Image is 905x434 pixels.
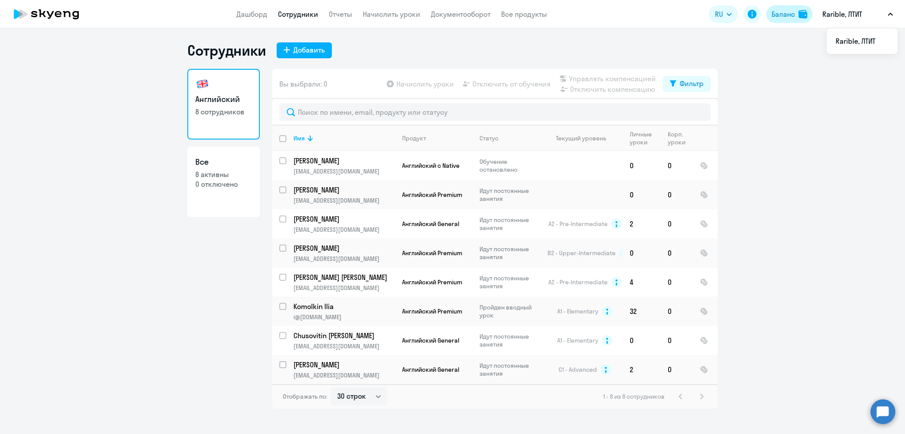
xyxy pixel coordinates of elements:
[661,355,693,384] td: 0
[668,130,692,146] div: Корп. уроки
[623,297,661,326] td: 32
[402,134,426,142] div: Продукт
[548,220,608,228] span: A2 - Pre-Intermediate
[623,238,661,268] td: 0
[293,272,393,282] p: [PERSON_NAME] [PERSON_NAME]
[479,158,540,174] p: Обучение остановлено
[293,156,393,166] p: [PERSON_NAME]
[279,79,327,89] span: Вы выбрали: 0
[293,185,393,195] p: [PERSON_NAME]
[479,245,540,261] p: Идут постоянные занятия
[293,255,395,263] p: [EMAIL_ADDRESS][DOMAIN_NAME]
[293,214,395,224] a: [PERSON_NAME]
[293,226,395,234] p: [EMAIL_ADDRESS][DOMAIN_NAME]
[278,10,318,19] a: Сотрудники
[293,342,395,350] p: [EMAIL_ADDRESS][DOMAIN_NAME]
[623,355,661,384] td: 2
[293,134,305,142] div: Имя
[293,331,395,340] a: Chusovitin [PERSON_NAME]
[709,5,738,23] button: RU
[766,5,813,23] button: Балансbalance
[293,243,393,253] p: [PERSON_NAME]
[559,366,597,374] span: C1 - Advanced
[556,134,606,142] div: Текущий уровень
[715,9,723,19] span: RU
[293,167,395,175] p: [EMAIL_ADDRESS][DOMAIN_NAME]
[623,151,661,180] td: 0
[293,313,395,321] p: i@[DOMAIN_NAME]
[283,392,327,400] span: Отображать по:
[293,284,395,292] p: [EMAIL_ADDRESS][DOMAIN_NAME]
[279,103,711,121] input: Поиск по имени, email, продукту или статусу
[772,9,795,19] div: Баланс
[187,42,266,59] h1: Сотрудники
[661,151,693,180] td: 0
[661,326,693,355] td: 0
[402,366,459,374] span: Английский General
[293,156,395,166] a: [PERSON_NAME]
[557,307,598,315] span: A1 - Elementary
[799,10,807,19] img: balance
[402,336,459,344] span: Английский General
[293,134,395,142] div: Имя
[479,187,540,203] p: Идут постоянные занятия
[402,191,462,199] span: Английский Premium
[329,10,352,19] a: Отчеты
[293,196,395,204] p: [EMAIL_ADDRESS][DOMAIN_NAME]
[293,360,395,370] a: [PERSON_NAME]
[822,9,862,19] p: Rarible, ЛТИТ
[680,78,703,89] div: Фильтр
[402,220,459,228] span: Английский General
[818,4,897,25] button: Rarible, ЛТИТ
[195,170,252,179] p: 8 активны
[630,130,660,146] div: Личные уроки
[661,297,693,326] td: 0
[548,278,608,286] span: A2 - Pre-Intermediate
[402,134,472,142] div: Продукт
[402,307,462,315] span: Английский Premium
[402,249,462,257] span: Английский Premium
[663,76,711,92] button: Фильтр
[195,179,252,189] p: 0 отключено
[187,69,260,140] a: Английский8 сотрудников
[293,214,393,224] p: [PERSON_NAME]
[479,332,540,348] p: Идут постоянные занятия
[661,180,693,209] td: 0
[479,134,540,142] div: Статус
[661,209,693,238] td: 0
[668,130,687,146] div: Корп. уроки
[548,134,622,142] div: Текущий уровень
[293,360,393,370] p: [PERSON_NAME]
[479,134,498,142] div: Статус
[195,107,252,117] p: 8 сотрудников
[827,28,897,54] ul: RU
[293,302,393,311] p: Komolkin Ilia
[623,268,661,297] td: 4
[195,94,252,105] h3: Английский
[236,10,267,19] a: Дашборд
[557,336,598,344] span: A1 - Elementary
[623,326,661,355] td: 0
[293,331,393,340] p: Chusovitin [PERSON_NAME]
[293,272,395,282] a: [PERSON_NAME] [PERSON_NAME]
[479,362,540,377] p: Идут постоянные занятия
[402,162,460,170] span: Английский с Native
[402,278,462,286] span: Английский Premium
[479,216,540,232] p: Идут постоянные занятия
[195,156,252,168] h3: Все
[293,185,395,195] a: [PERSON_NAME]
[293,302,395,311] a: Komolkin Ilia
[603,392,665,400] span: 1 - 8 из 8 сотрудников
[293,371,395,379] p: [EMAIL_ADDRESS][DOMAIN_NAME]
[195,77,209,91] img: english
[187,147,260,217] a: Все8 активны0 отключено
[431,10,491,19] a: Документооборот
[293,45,325,55] div: Добавить
[623,209,661,238] td: 2
[479,274,540,290] p: Идут постоянные занятия
[661,268,693,297] td: 0
[548,249,616,257] span: B2 - Upper-Intermediate
[363,10,420,19] a: Начислить уроки
[501,10,547,19] a: Все продукты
